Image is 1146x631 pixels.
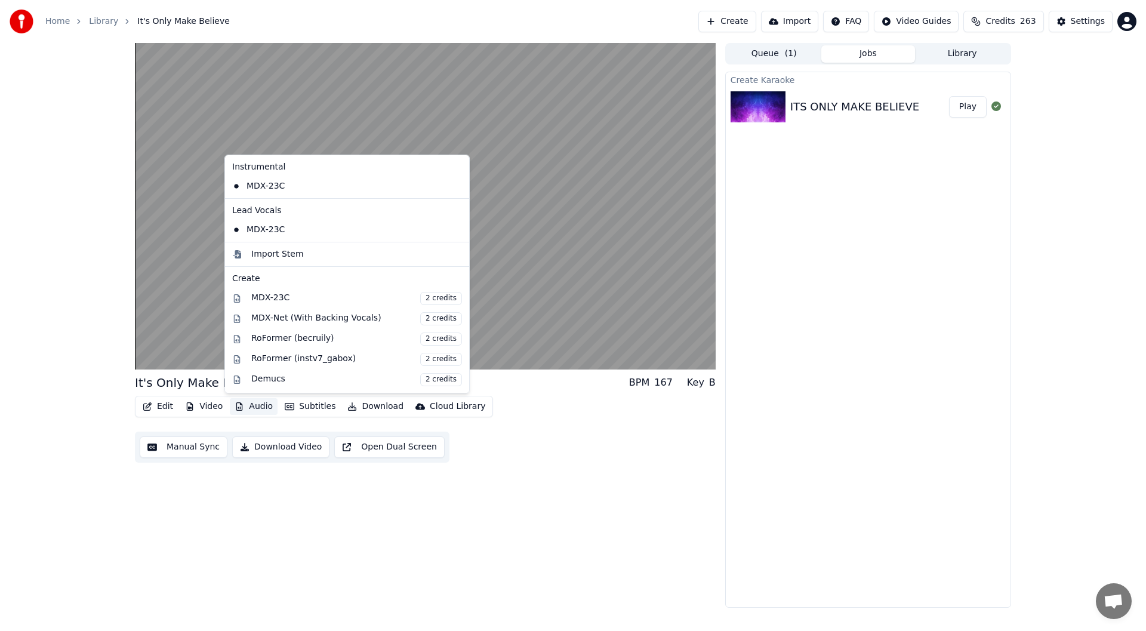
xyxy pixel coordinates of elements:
div: Key [687,375,704,390]
div: MDX-Net (With Backing Vocals) [251,312,462,325]
div: Demucs [251,373,462,386]
a: Library [89,16,118,27]
button: Video Guides [874,11,959,32]
button: Video [180,398,227,415]
div: Cloud Library [430,401,485,413]
div: Create Karaoke [726,72,1011,87]
nav: breadcrumb [45,16,230,27]
button: Jobs [821,45,916,63]
div: RoFormer (becruily) [251,333,462,346]
button: Download [343,398,408,415]
span: 2 credits [420,353,462,366]
button: FAQ [823,11,869,32]
button: Credits263 [963,11,1043,32]
div: MDX-23C [251,292,462,305]
button: Settings [1049,11,1113,32]
button: Play [949,96,987,118]
button: Queue [727,45,821,63]
a: Home [45,16,70,27]
div: Instrumental [227,158,467,177]
button: Import [761,11,818,32]
button: Library [915,45,1009,63]
div: Settings [1071,16,1105,27]
div: Lead Vocals [227,201,467,220]
span: Credits [985,16,1015,27]
div: ITS ONLY MAKE BELIEVE [790,99,919,115]
span: 2 credits [420,373,462,386]
span: 2 credits [420,333,462,346]
div: BPM [629,375,649,390]
button: Edit [138,398,178,415]
button: Open Dual Screen [334,436,445,458]
span: 2 credits [420,292,462,305]
img: youka [10,10,33,33]
span: 263 [1020,16,1036,27]
a: Open chat [1096,583,1132,619]
div: Create [232,273,462,285]
div: 167 [654,375,673,390]
span: It's Only Make Believe [137,16,230,27]
button: Subtitles [280,398,340,415]
button: Download Video [232,436,329,458]
button: Audio [230,398,278,415]
button: Manual Sync [140,436,227,458]
div: MDX-23C [227,177,449,196]
div: RoFormer (instv7_gabox) [251,353,462,366]
span: 2 credits [420,312,462,325]
span: ( 1 ) [785,48,797,60]
div: It's Only Make Believe [135,374,267,391]
div: Import Stem [251,248,304,260]
button: Create [698,11,756,32]
div: B [709,375,716,390]
div: MDX-23C [227,220,449,239]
